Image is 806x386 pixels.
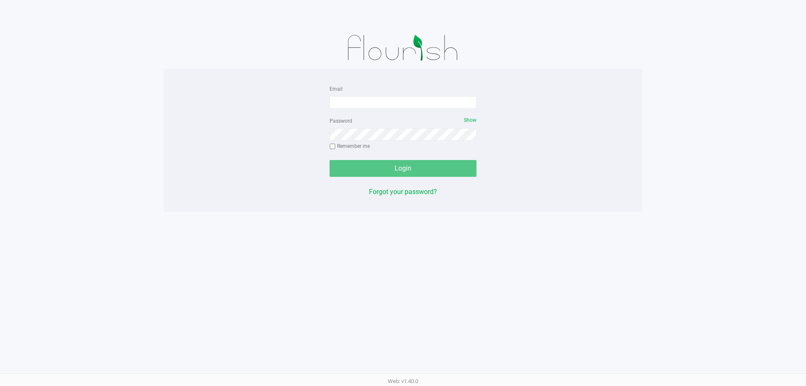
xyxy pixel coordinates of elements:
label: Remember me [330,142,370,150]
span: Show [464,117,476,123]
input: Remember me [330,144,335,150]
button: Forgot your password? [369,187,437,197]
span: Web: v1.40.0 [388,378,418,384]
label: Password [330,117,352,125]
label: Email [330,85,343,93]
